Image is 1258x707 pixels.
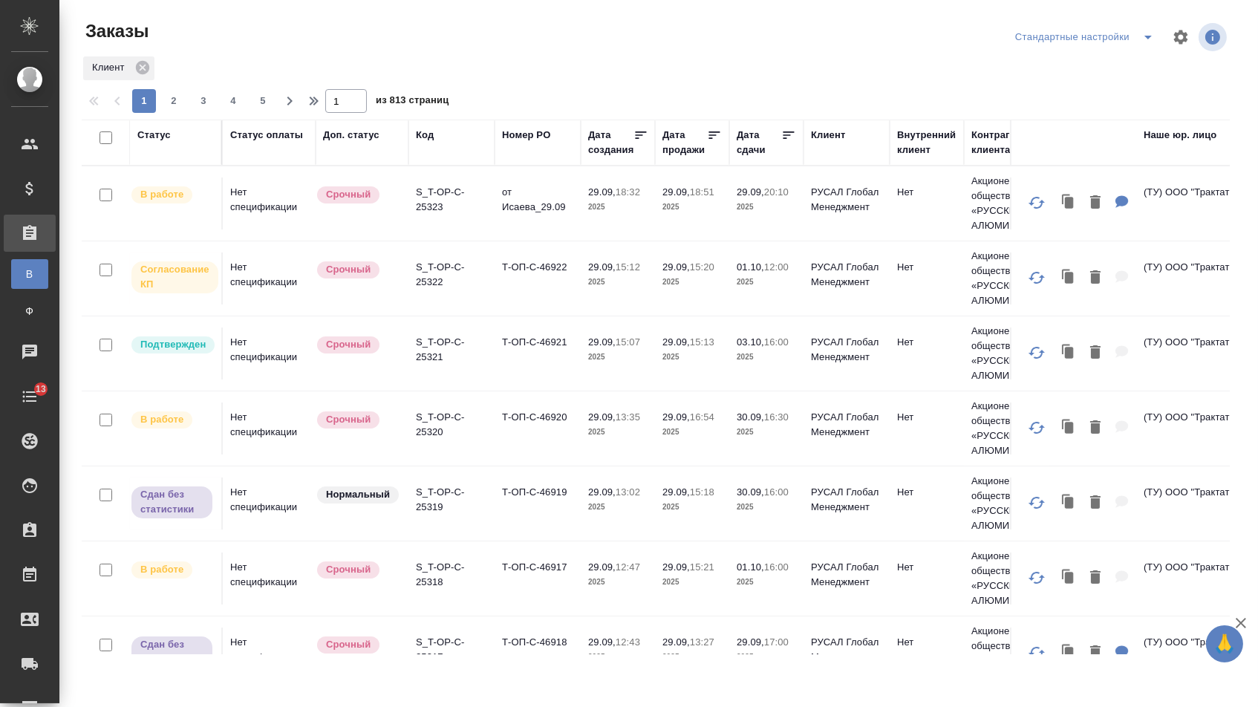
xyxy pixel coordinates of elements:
div: Клиент [811,128,845,143]
button: Клонировать [1055,263,1083,293]
span: Настроить таблицу [1163,19,1199,55]
p: 01.10, [737,261,764,273]
p: Нет [897,410,956,425]
p: 2025 [588,350,648,365]
button: Удалить [1083,413,1108,443]
button: Удалить [1083,263,1108,293]
a: Ф [11,296,48,326]
p: Акционерное общество «РУССКИЙ АЛЮМИНИ... [971,624,1043,683]
p: 2025 [662,350,722,365]
div: Статус [137,128,171,143]
p: 16:00 [764,336,789,348]
div: Выставляет ПМ, когда заказ сдан КМу, но начисления еще не проведены [130,635,214,670]
p: S_T-OP-C-25319 [416,485,487,515]
p: Нет [897,560,956,575]
p: РУСАЛ Глобал Менеджмент [811,410,882,440]
p: 2025 [588,575,648,590]
button: Клонировать [1055,413,1083,443]
div: split button [1011,25,1163,49]
p: РУСАЛ Глобал Менеджмент [811,560,882,590]
div: Статус оплаты [230,128,303,143]
p: 29.09, [662,486,690,498]
p: 15:20 [690,261,714,273]
p: Срочный [326,262,371,277]
div: Статус по умолчанию для стандартных заказов [316,485,401,505]
p: Нет [897,185,956,200]
p: 2025 [737,425,796,440]
td: Т-ОП-С-46922 [495,252,581,304]
td: от Исаева_29.09 [495,177,581,229]
div: Выставляет ПМ после принятия заказа от КМа [130,410,214,430]
span: В [19,267,41,281]
p: Акционерное общество «РУССКИЙ АЛЮМИНИ... [971,249,1043,308]
p: 29.09, [662,636,690,648]
p: 2025 [737,650,796,665]
p: РУСАЛ Глобал Менеджмент [811,485,882,515]
p: 16:00 [764,561,789,573]
p: 2025 [737,500,796,515]
td: Нет спецификации [223,177,316,229]
p: Срочный [326,337,371,352]
p: В работе [140,187,183,202]
p: 18:32 [616,186,640,198]
p: 2025 [737,575,796,590]
p: 16:54 [690,411,714,423]
button: Удалить [1083,488,1108,518]
td: Нет спецификации [223,252,316,304]
button: 4 [221,89,245,113]
div: Выставляет ПМ после принятия заказа от КМа [130,560,214,580]
p: 29.09, [737,186,764,198]
p: Нет [897,635,956,650]
p: 29.09, [588,261,616,273]
div: Дата продажи [662,128,707,157]
button: Обновить [1019,335,1055,371]
p: 13:35 [616,411,640,423]
p: 16:00 [764,486,789,498]
div: Номер PO [502,128,550,143]
p: РУСАЛ Глобал Менеджмент [811,260,882,290]
p: Срочный [326,637,371,652]
button: Обновить [1019,260,1055,296]
div: Доп. статус [323,128,379,143]
td: Нет спецификации [223,478,316,530]
div: Выставляет ПМ, когда заказ сдан КМу, но начисления еще не проведены [130,485,214,520]
a: 13 [4,378,56,415]
div: Клиент [83,56,154,80]
div: Выставляется автоматически, если на указанный объем услуг необходимо больше времени в стандартном... [316,410,401,430]
p: РУСАЛ Глобал Менеджмент [811,335,882,365]
div: Выставляется автоматически, если на указанный объем услуг необходимо больше времени в стандартном... [316,635,401,655]
td: Т-ОП-С-46921 [495,328,581,379]
td: Нет спецификации [223,328,316,379]
button: Клонировать [1055,338,1083,368]
div: Контрагент клиента [971,128,1043,157]
p: 29.09, [588,411,616,423]
button: 2 [162,89,186,113]
td: Т-ОП-С-46920 [495,403,581,454]
button: Удалить [1083,188,1108,218]
p: 29.09, [588,186,616,198]
p: 30.09, [737,486,764,498]
div: Дата создания [588,128,633,157]
p: 12:47 [616,561,640,573]
p: Акционерное общество «РУССКИЙ АЛЮМИНИ... [971,324,1043,383]
p: Нет [897,260,956,275]
a: В [11,259,48,289]
p: Срочный [326,187,371,202]
p: 2025 [588,650,648,665]
p: Нормальный [326,487,390,502]
td: Т-ОП-С-46917 [495,553,581,605]
div: Выставляет ПМ после принятия заказа от КМа [130,185,214,205]
p: Срочный [326,412,371,427]
p: S_T-OP-C-25322 [416,260,487,290]
td: Нет спецификации [223,628,316,680]
button: Обновить [1019,185,1055,221]
p: В работе [140,562,183,577]
p: 29.09, [662,186,690,198]
p: 29.09, [588,561,616,573]
p: 2025 [588,425,648,440]
p: 17:00 [764,636,789,648]
p: 20:10 [764,186,789,198]
p: РУСАЛ Глобал Менеджмент [811,635,882,665]
button: 5 [251,89,275,113]
span: Ф [19,304,41,319]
